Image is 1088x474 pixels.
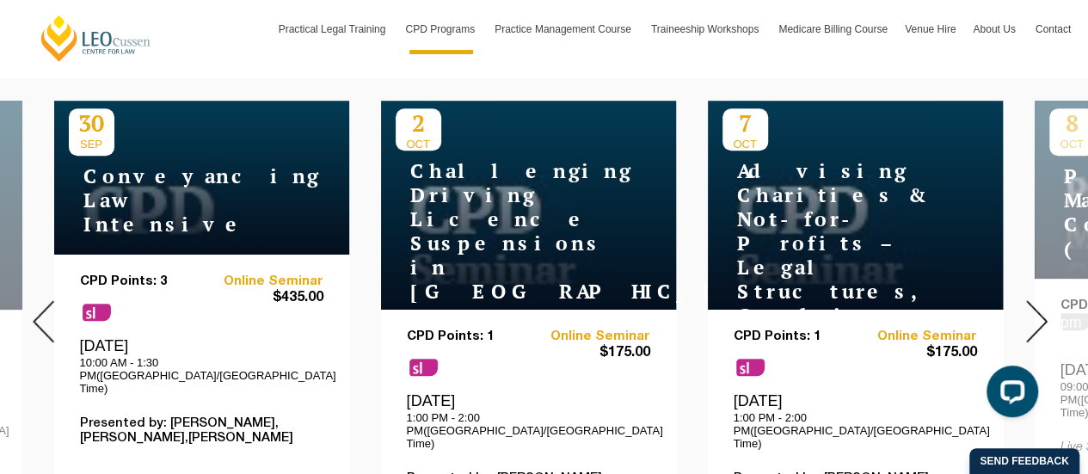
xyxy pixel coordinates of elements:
[896,4,964,54] a: Venue Hire
[722,108,768,138] p: 7
[80,336,323,395] div: [DATE]
[1026,300,1048,342] img: Next
[722,159,937,376] h4: Advising Charities & Not-for-Profits – Legal Structures, Compliance & Risk Management
[973,359,1045,431] iframe: LiveChat chat widget
[80,356,323,395] p: 10:00 AM - 1:30 PM([GEOGRAPHIC_DATA]/[GEOGRAPHIC_DATA] Time)
[642,4,770,54] a: Traineeship Workshops
[486,4,642,54] a: Practice Management Course
[396,138,441,151] span: OCT
[396,108,441,138] p: 2
[734,329,856,344] p: CPD Points: 1
[722,138,768,151] span: OCT
[407,329,529,344] p: CPD Points: 1
[201,274,323,289] a: Online Seminar
[80,274,202,289] p: CPD Points: 3
[528,344,650,362] span: $175.00
[528,329,650,344] a: Online Seminar
[734,391,977,450] div: [DATE]
[409,359,438,376] span: sl
[396,4,486,54] a: CPD Programs
[407,391,650,450] div: [DATE]
[407,411,650,450] p: 1:00 PM - 2:00 PM([GEOGRAPHIC_DATA]/[GEOGRAPHIC_DATA] Time)
[855,344,977,362] span: $175.00
[33,300,54,342] img: Prev
[1027,4,1079,54] a: Contact
[83,304,111,321] span: sl
[69,164,284,237] h4: Conveyancing Law Intensive
[39,14,153,63] a: [PERSON_NAME] Centre for Law
[69,108,114,138] p: 30
[770,4,896,54] a: Medicare Billing Course
[69,138,114,151] span: SEP
[201,289,323,307] span: $435.00
[80,416,323,446] p: Presented by: [PERSON_NAME],[PERSON_NAME],[PERSON_NAME]
[736,359,765,376] span: sl
[270,4,397,54] a: Practical Legal Training
[964,4,1026,54] a: About Us
[734,411,977,450] p: 1:00 PM - 2:00 PM([GEOGRAPHIC_DATA]/[GEOGRAPHIC_DATA] Time)
[396,159,611,304] h4: Challenging Driving Licence Suspensions in [GEOGRAPHIC_DATA]
[855,329,977,344] a: Online Seminar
